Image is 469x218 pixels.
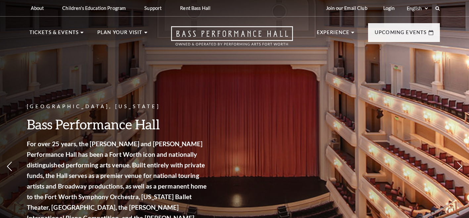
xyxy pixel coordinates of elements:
[27,103,209,111] p: [GEOGRAPHIC_DATA], [US_STATE]
[27,116,209,133] h3: Bass Performance Hall
[375,28,427,40] p: Upcoming Events
[144,5,162,11] p: Support
[405,5,429,12] select: Select:
[180,5,211,11] p: Rent Bass Hall
[31,5,44,11] p: About
[317,28,350,40] p: Experience
[97,28,143,40] p: Plan Your Visit
[62,5,126,11] p: Children's Education Program
[29,28,79,40] p: Tickets & Events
